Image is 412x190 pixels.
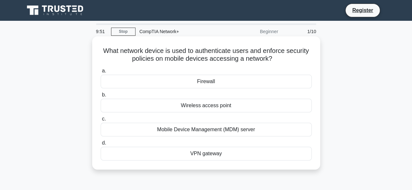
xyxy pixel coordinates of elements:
div: 1/10 [282,25,320,38]
div: CompTIA Network+ [135,25,225,38]
div: 9:51 [92,25,111,38]
div: Wireless access point [101,99,312,112]
span: d. [102,140,106,146]
a: Stop [111,28,135,36]
h5: What network device is used to authenticate users and enforce security policies on mobile devices... [100,47,312,63]
div: VPN gateway [101,147,312,160]
div: Beginner [225,25,282,38]
div: Mobile Device Management (MDM) server [101,123,312,136]
span: a. [102,68,106,73]
span: b. [102,92,106,97]
a: Register [348,6,377,14]
span: c. [102,116,106,121]
div: Firewall [101,75,312,88]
